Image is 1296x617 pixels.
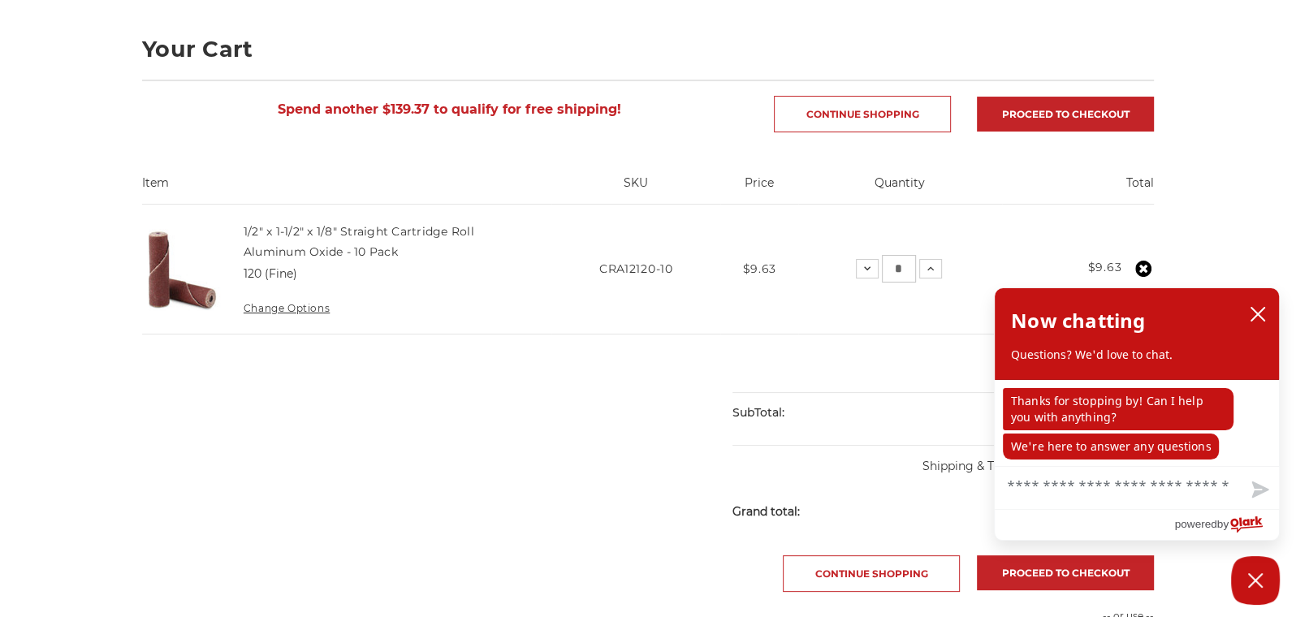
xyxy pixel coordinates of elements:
th: Item [142,175,551,204]
h2: Now chatting [1011,304,1145,337]
input: 1/2" x 1-1/2" x 1/8" Straight Cartridge Roll Aluminum Oxide - 10 Pack Quantity: [882,255,916,283]
th: SKU [551,175,721,204]
button: Close Chatbox [1231,556,1280,605]
span: $9.63 [742,261,776,276]
p: We're here to answer any questions [1003,434,1219,460]
a: Proceed to checkout [977,97,1154,132]
strong: $9.63 [1088,260,1122,274]
h1: Your Cart [142,38,1154,60]
a: Proceed to checkout [977,555,1154,590]
button: close chatbox [1245,302,1271,326]
span: Spend another $139.37 to qualify for free shipping! [278,101,621,117]
p: Thanks for stopping by! Can I help you with anything? [1003,388,1233,430]
p: Shipping & Taxes Calculated at Checkout [732,445,1154,475]
span: powered [1174,514,1216,534]
a: Powered by Olark [1174,510,1279,540]
div: chat [995,380,1279,466]
span: by [1217,514,1229,534]
th: Price [720,175,797,204]
div: SubTotal: [732,393,944,433]
a: Continue Shopping [774,96,951,132]
th: Quantity [798,175,1002,204]
a: Continue Shopping [783,555,960,592]
img: Cartridge Roll 1/2" x 1-1/2" x 1/8" Straight [142,229,223,310]
p: Questions? We'd love to chat. [1011,347,1263,363]
button: Send message [1238,472,1279,509]
strong: Grand total: [732,504,800,519]
span: CRA12120-10 [599,261,673,276]
a: Change Options [244,302,330,314]
dd: 120 (Fine) [244,265,297,283]
a: 1/2" x 1-1/2" x 1/8" Straight Cartridge Roll Aluminum Oxide - 10 Pack [244,224,474,258]
div: olark chatbox [994,287,1280,541]
th: Total [1002,175,1155,204]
